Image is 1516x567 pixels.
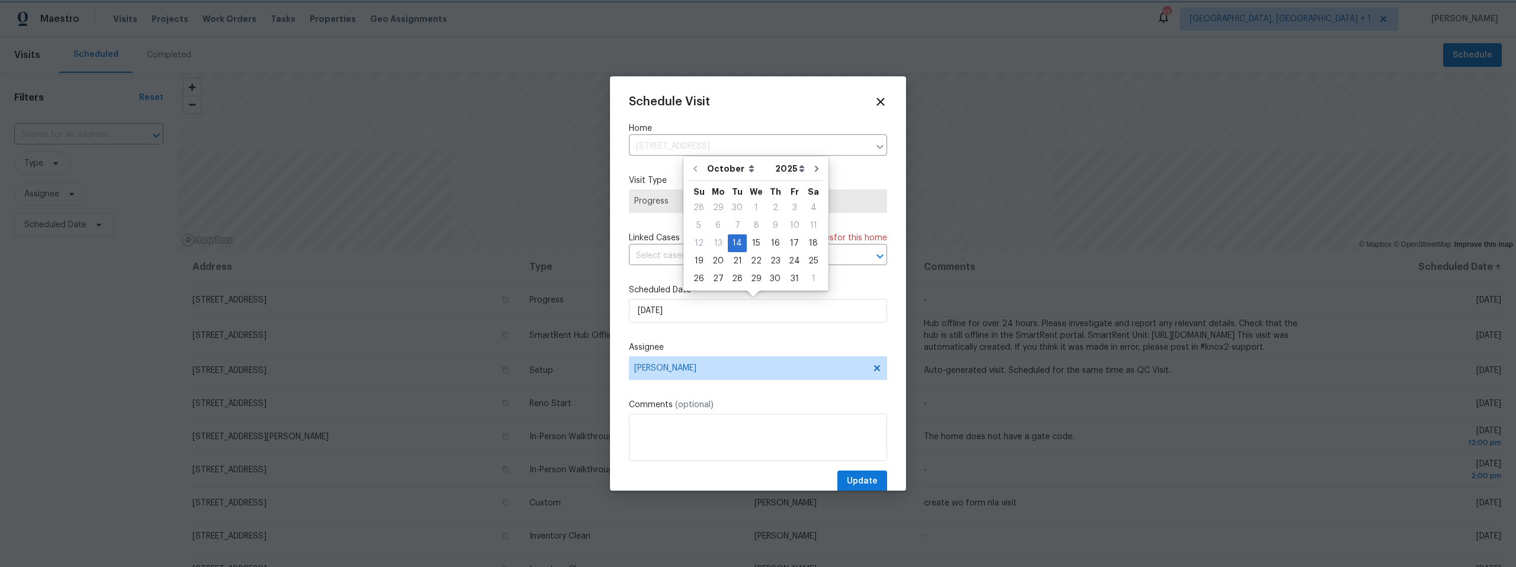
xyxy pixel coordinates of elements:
[629,399,887,411] label: Comments
[689,217,708,234] div: Sun Oct 05 2025
[804,217,823,234] div: 11
[791,188,799,196] abbr: Friday
[808,157,826,181] button: Go to next month
[847,474,878,489] span: Update
[689,234,708,252] div: Sun Oct 12 2025
[629,232,680,244] span: Linked Cases
[689,270,708,288] div: Sun Oct 26 2025
[708,234,728,252] div: Mon Oct 13 2025
[804,270,823,288] div: Sat Nov 01 2025
[728,252,747,270] div: Tue Oct 21 2025
[766,252,785,270] div: Thu Oct 23 2025
[689,217,708,234] div: 5
[708,199,728,217] div: Mon Sep 29 2025
[747,234,766,252] div: Wed Oct 15 2025
[747,235,766,252] div: 15
[785,217,804,234] div: Fri Oct 10 2025
[629,137,869,156] input: Enter in an address
[837,471,887,492] button: Update
[804,252,823,270] div: Sat Oct 25 2025
[689,235,708,252] div: 12
[728,270,747,287] div: 28
[785,199,804,217] div: Fri Oct 03 2025
[747,199,766,216] div: 1
[708,253,728,269] div: 20
[728,235,747,252] div: 14
[675,401,714,409] span: (optional)
[629,284,887,296] label: Scheduled Date
[708,270,728,287] div: 27
[772,160,808,178] select: Year
[766,217,785,234] div: 9
[766,199,785,216] div: 2
[766,217,785,234] div: Thu Oct 09 2025
[689,199,708,216] div: 28
[689,199,708,217] div: Sun Sep 28 2025
[766,234,785,252] div: Thu Oct 16 2025
[708,235,728,252] div: 13
[808,188,819,196] abbr: Saturday
[732,188,743,196] abbr: Tuesday
[785,199,804,216] div: 3
[728,253,747,269] div: 21
[766,199,785,217] div: Thu Oct 02 2025
[766,235,785,252] div: 16
[728,217,747,234] div: 7
[785,253,804,269] div: 24
[708,270,728,288] div: Mon Oct 27 2025
[785,252,804,270] div: Fri Oct 24 2025
[747,217,766,234] div: Wed Oct 08 2025
[766,270,785,288] div: Thu Oct 30 2025
[747,217,766,234] div: 8
[728,199,747,217] div: Tue Sep 30 2025
[804,270,823,287] div: 1
[874,95,887,108] span: Close
[708,217,728,234] div: 6
[728,199,747,216] div: 30
[872,248,888,265] button: Open
[785,234,804,252] div: Fri Oct 17 2025
[629,96,710,108] span: Schedule Visit
[804,217,823,234] div: Sat Oct 11 2025
[728,217,747,234] div: Tue Oct 07 2025
[747,270,766,288] div: Wed Oct 29 2025
[629,123,887,134] label: Home
[689,270,708,287] div: 26
[804,199,823,216] div: 4
[712,188,725,196] abbr: Monday
[747,253,766,269] div: 22
[750,188,763,196] abbr: Wednesday
[686,157,704,181] button: Go to previous month
[704,160,772,178] select: Month
[634,195,882,207] span: Progress
[747,252,766,270] div: Wed Oct 22 2025
[689,252,708,270] div: Sun Oct 19 2025
[629,342,887,353] label: Assignee
[747,270,766,287] div: 29
[708,252,728,270] div: Mon Oct 20 2025
[804,199,823,217] div: Sat Oct 04 2025
[708,217,728,234] div: Mon Oct 06 2025
[785,270,804,288] div: Fri Oct 31 2025
[804,234,823,252] div: Sat Oct 18 2025
[634,363,866,373] span: [PERSON_NAME]
[708,199,728,216] div: 29
[728,270,747,288] div: Tue Oct 28 2025
[693,188,705,196] abbr: Sunday
[629,175,887,186] label: Visit Type
[689,253,708,269] div: 19
[785,217,804,234] div: 10
[728,234,747,252] div: Tue Oct 14 2025
[747,199,766,217] div: Wed Oct 01 2025
[770,188,781,196] abbr: Thursday
[629,299,887,323] input: M/D/YYYY
[804,253,823,269] div: 25
[766,253,785,269] div: 23
[766,270,785,287] div: 30
[785,270,804,287] div: 31
[804,235,823,252] div: 18
[785,235,804,252] div: 17
[629,247,854,265] input: Select cases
